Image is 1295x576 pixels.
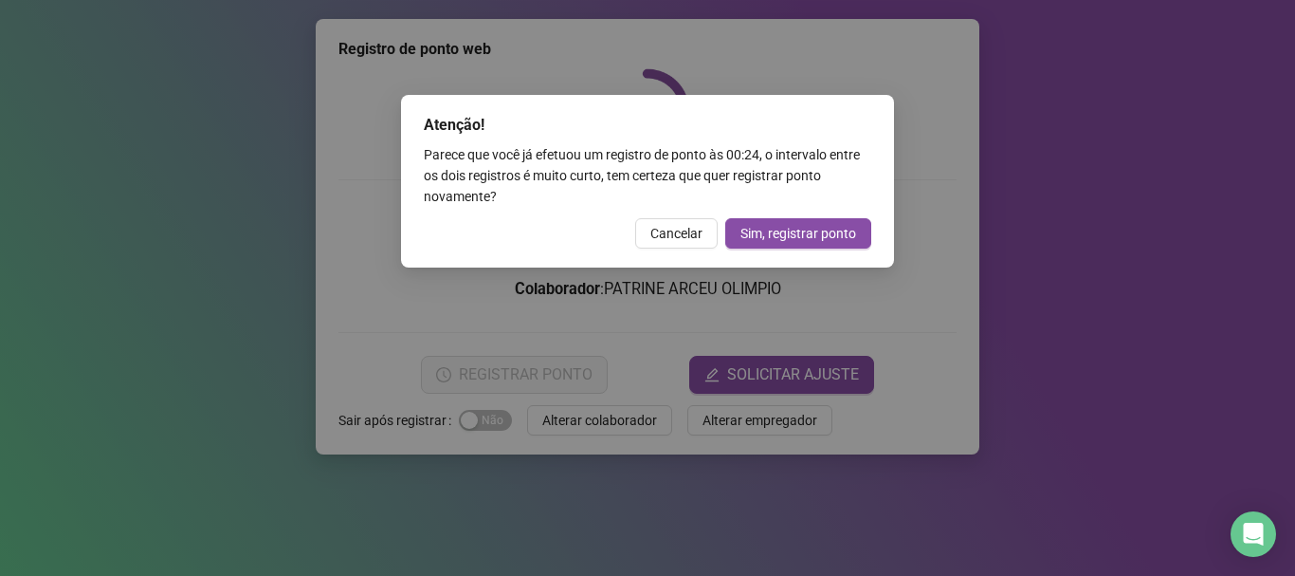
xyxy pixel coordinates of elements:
button: Sim, registrar ponto [725,218,871,249]
div: Parece que você já efetuou um registro de ponto às 00:24 , o intervalo entre os dois registros é ... [424,144,871,207]
span: Sim, registrar ponto [740,223,856,244]
span: Cancelar [650,223,702,244]
div: Atenção! [424,114,871,137]
div: Open Intercom Messenger [1231,511,1276,557]
button: Cancelar [635,218,718,249]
